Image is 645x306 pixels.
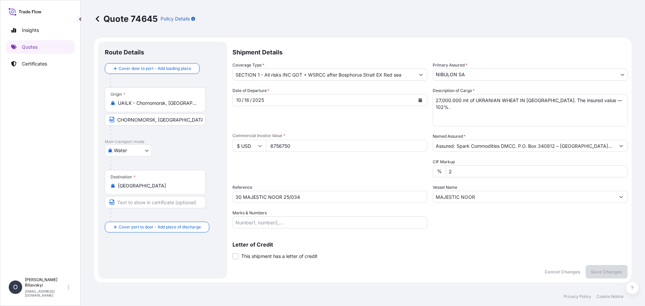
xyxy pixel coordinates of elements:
div: % [433,165,446,177]
p: Cancel Changes [545,268,580,275]
div: year, [252,96,265,104]
button: Cover port to door - Add place of discharge [105,222,209,232]
input: Origin [118,100,197,106]
span: Water [114,147,127,154]
button: Show suggestions [615,191,627,203]
p: [PERSON_NAME] Biliavskyi [25,277,67,288]
button: Show suggestions [415,69,427,81]
a: Cookie Notice [597,294,623,299]
button: Calendar [415,95,426,105]
span: Primary Assured [433,62,467,69]
p: Insights [22,27,39,34]
label: Description of Cargo [433,87,475,94]
label: Marks & Numbers [232,210,267,216]
button: Cancel Changes [539,265,586,278]
input: Type to search vessel name or IMO [433,191,615,203]
div: / [250,96,252,104]
span: Cover port to door - Add place of discharge [119,224,201,230]
p: Save Changes [591,268,622,275]
div: day, [244,96,250,104]
label: Reference [232,184,252,191]
input: Full name [433,140,615,152]
div: Origin [111,92,125,97]
input: Enter percentage between 0 and 10% [446,165,628,177]
p: Letter of Credit [232,242,628,247]
input: Destination [118,182,197,189]
p: Quote 74645 [94,13,158,24]
a: Privacy Policy [564,294,591,299]
textarea: 27,000.000 mt of UKRANIAN WHEAT IN [GEOGRAPHIC_DATA]. The insured value — 102%. [433,94,628,126]
div: Destination [111,174,135,180]
button: Save Changes [586,265,628,278]
a: Certificates [6,57,75,71]
p: Policy Details [161,15,190,22]
p: Certificates [22,60,47,67]
span: Date of Departure [232,87,269,94]
label: Coverage Type [232,62,264,69]
p: Route Details [105,48,144,56]
label: CIF Markup [433,159,455,165]
span: This shipment has a letter of credit [241,253,317,260]
a: Insights [6,24,75,37]
input: Number1, number2,... [232,216,427,228]
input: Text to appear on certificate [105,196,206,208]
label: Named Assured [433,133,466,140]
label: Vessel Name [433,184,457,191]
p: Shipment Details [232,42,628,62]
div: month, [235,96,242,104]
span: O [13,284,18,291]
a: Quotes [6,40,75,54]
button: Cover door to port - Add loading place [105,63,200,74]
p: [EMAIL_ADDRESS][DOMAIN_NAME] [25,289,67,297]
span: Commercial Invoice Value [232,133,427,138]
p: Quotes [22,44,38,50]
input: Text to appear on certificate [105,114,206,126]
div: / [242,96,244,104]
span: NIBULON SA [436,71,465,78]
input: Type amount [266,140,427,152]
input: Your internal reference [232,191,427,203]
p: Main transport mode [105,139,220,144]
span: Cover door to port - Add loading place [119,65,191,72]
button: Select transport [105,144,152,157]
button: NIBULON SA [433,69,628,81]
input: Select coverage type [233,69,415,81]
button: Show suggestions [615,140,627,152]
